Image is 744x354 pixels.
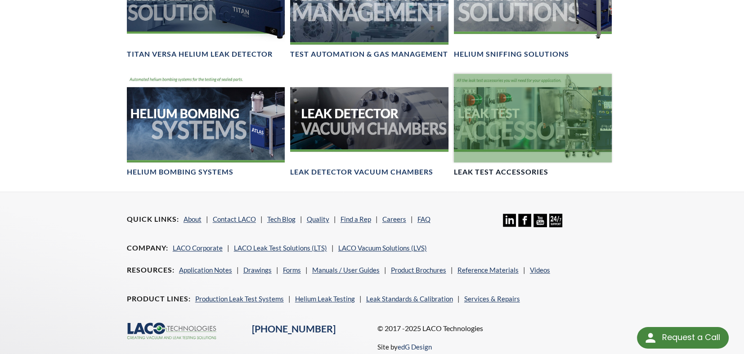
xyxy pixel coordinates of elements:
[382,215,406,223] a: Careers
[267,215,296,223] a: Tech Blog
[127,215,179,224] h4: Quick Links
[290,49,448,59] h4: Test Automation & Gas Management
[127,265,175,275] h4: Resources
[464,295,520,303] a: Services & Repairs
[643,331,658,345] img: round button
[454,49,569,59] h4: Helium Sniffing Solutions
[662,327,720,348] div: Request a Call
[252,323,336,335] a: [PHONE_NUMBER]
[127,167,233,177] h4: Helium Bombing Systems
[338,244,427,252] a: LACO Vacuum Solutions (LVS)
[454,74,612,177] a: Leak Test Accessories headerLeak Test Accessories
[127,49,273,59] h4: TITAN VERSA Helium Leak Detector
[243,266,272,274] a: Drawings
[530,266,550,274] a: Videos
[127,243,168,253] h4: Company
[457,266,519,274] a: Reference Materials
[295,295,355,303] a: Helium Leak Testing
[549,214,562,227] img: 24/7 Support Icon
[290,167,433,177] h4: Leak Detector Vacuum Chambers
[234,244,327,252] a: LACO Leak Test Solutions (LTS)
[391,266,446,274] a: Product Brochures
[283,266,301,274] a: Forms
[377,341,432,352] p: Site by
[173,244,223,252] a: LACO Corporate
[549,220,562,229] a: 24/7 Support
[127,74,285,177] a: Helium Bombing Systems BannerHelium Bombing Systems
[213,215,256,223] a: Contact LACO
[366,295,453,303] a: Leak Standards & Calibration
[179,266,232,274] a: Application Notes
[312,266,380,274] a: Manuals / User Guides
[195,295,284,303] a: Production Leak Test Systems
[307,215,329,223] a: Quality
[290,74,448,177] a: Leak Test Vacuum Chambers headerLeak Detector Vacuum Chambers
[377,323,617,334] p: © 2017 -2025 LACO Technologies
[341,215,371,223] a: Find a Rep
[637,327,729,349] div: Request a Call
[127,294,191,304] h4: Product Lines
[398,343,432,351] a: edG Design
[184,215,202,223] a: About
[417,215,430,223] a: FAQ
[454,167,548,177] h4: Leak Test Accessories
